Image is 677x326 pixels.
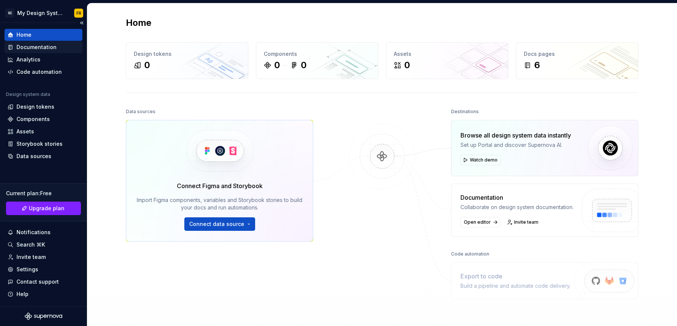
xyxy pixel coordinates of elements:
h2: Home [126,17,151,29]
div: Assets [16,128,34,135]
a: Settings [4,263,82,275]
div: Design tokens [134,50,241,58]
div: Help [16,290,28,298]
div: Data sources [126,106,155,117]
div: 0 [144,59,150,71]
a: Design tokens0 [126,42,248,79]
div: Code automation [451,249,489,259]
button: Help [4,288,82,300]
a: Documentation [4,41,82,53]
div: Settings [16,266,38,273]
button: Collapse sidebar [76,18,87,28]
div: Search ⌘K [16,241,45,248]
span: Connect data source [189,220,244,228]
div: Components [16,115,50,123]
div: 0 [404,59,410,71]
div: Components [264,50,371,58]
div: Code automation [16,68,62,76]
button: Notifications [4,226,82,238]
a: Assets [4,126,82,138]
a: Invite team [505,217,542,227]
div: Home [16,31,31,39]
a: Design tokens [4,101,82,113]
div: Destinations [451,106,479,117]
div: 0 [274,59,280,71]
button: SEMy Design SystemFR [1,5,85,21]
div: Notifications [16,229,51,236]
div: Current plan : Free [6,190,81,197]
a: Components00 [256,42,378,79]
div: Import Figma components, variables and Storybook stories to build your docs and run automations. [137,196,302,211]
div: Assets [394,50,501,58]
button: Upgrade plan [6,202,81,215]
svg: Supernova Logo [25,313,62,320]
div: Export to code [460,272,571,281]
div: Documentation [460,193,574,202]
button: Search ⌘K [4,239,82,251]
div: Invite team [16,253,46,261]
button: Contact support [4,276,82,288]
span: Invite team [514,219,538,225]
div: Set up Portal and discover Supernova AI. [460,141,571,149]
a: Home [4,29,82,41]
div: Docs pages [524,50,631,58]
a: Invite team [4,251,82,263]
div: Contact support [16,278,59,286]
a: Analytics [4,54,82,66]
div: Build a pipeline and automate code delivery. [460,282,571,290]
button: Watch demo [460,155,501,165]
div: Storybook stories [16,140,63,148]
div: 6 [534,59,540,71]
a: Data sources [4,150,82,162]
div: Design tokens [16,103,54,111]
div: 0 [301,59,306,71]
div: Design system data [6,91,50,97]
span: Upgrade plan [29,205,64,212]
span: Open editor [464,219,491,225]
button: Connect data source [184,217,255,231]
div: Documentation [16,43,57,51]
div: My Design System [17,9,65,17]
div: Collaborate on design system documentation. [460,203,574,211]
div: Browse all design system data instantly [460,131,571,140]
div: Data sources [16,153,51,160]
div: Connect Figma and Storybook [177,181,263,190]
div: Analytics [16,56,40,63]
div: SE [5,9,14,18]
a: Assets0 [386,42,508,79]
span: Watch demo [470,157,498,163]
a: Open editor [460,217,500,227]
a: Storybook stories [4,138,82,150]
a: Components [4,113,82,125]
a: Docs pages6 [516,42,638,79]
div: FR [76,10,81,16]
a: Code automation [4,66,82,78]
